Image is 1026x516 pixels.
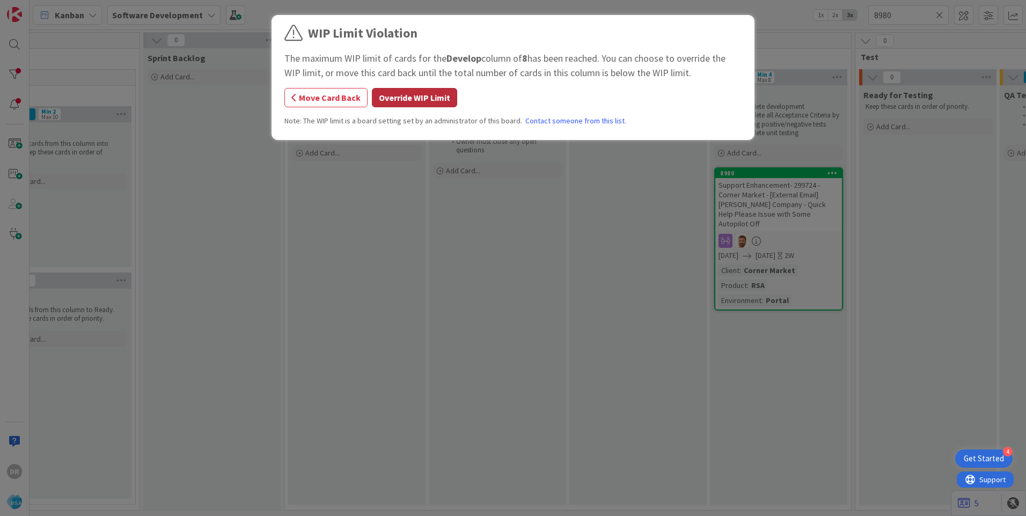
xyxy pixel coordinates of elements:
[284,88,368,107] button: Move Card Back
[955,449,1013,468] div: Open Get Started checklist, remaining modules: 4
[284,115,742,127] div: Note: The WIP limit is a board setting set by an administrator of this board.
[284,51,742,80] div: The maximum WIP limit of cards for the column of has been reached. You can choose to override the...
[372,88,457,107] button: Override WIP Limit
[522,52,527,64] b: 8
[23,2,49,14] span: Support
[308,24,417,43] div: WIP Limit Violation
[964,453,1004,464] div: Get Started
[446,52,481,64] b: Develop
[1003,447,1013,456] div: 4
[525,115,626,127] a: Contact someone from this list.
